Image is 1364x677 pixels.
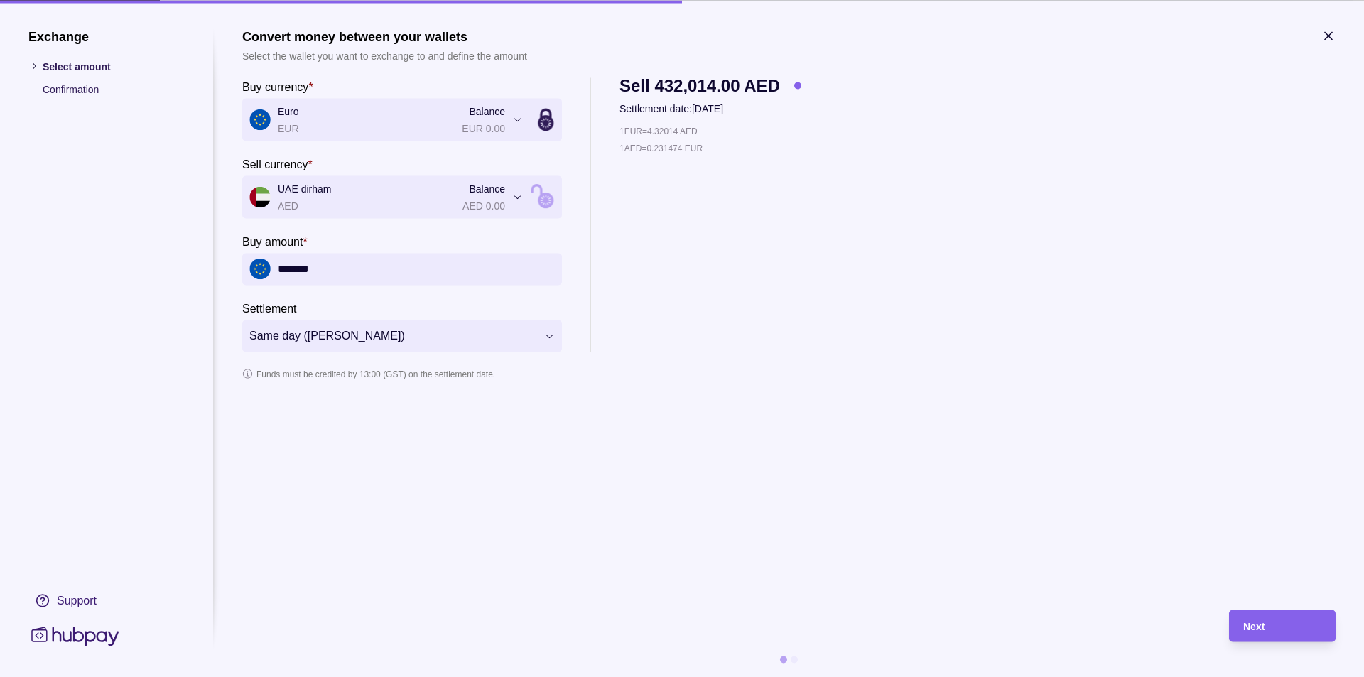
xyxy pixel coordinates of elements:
[242,155,313,172] label: Sell currency
[43,81,185,97] p: Confirmation
[619,77,780,93] span: Sell 432,014.00 AED
[28,585,185,615] a: Support
[242,302,296,314] p: Settlement
[249,259,271,280] img: eu
[242,80,308,92] p: Buy currency
[1243,621,1265,632] span: Next
[242,77,313,94] label: Buy currency
[619,140,703,156] p: 1 AED = 0.231474 EUR
[242,158,308,170] p: Sell currency
[619,100,801,116] p: Settlement date: [DATE]
[256,366,495,381] p: Funds must be credited by 13:00 (GST) on the settlement date.
[43,58,185,74] p: Select amount
[278,253,555,285] input: amount
[57,592,97,608] div: Support
[242,48,527,63] p: Select the wallet you want to exchange to and define the amount
[242,28,527,44] h1: Convert money between your wallets
[28,28,185,44] h1: Exchange
[619,123,698,139] p: 1 EUR = 4.32014 AED
[242,235,303,247] p: Buy amount
[242,299,296,316] label: Settlement
[242,232,308,249] label: Buy amount
[1229,610,1336,641] button: Next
